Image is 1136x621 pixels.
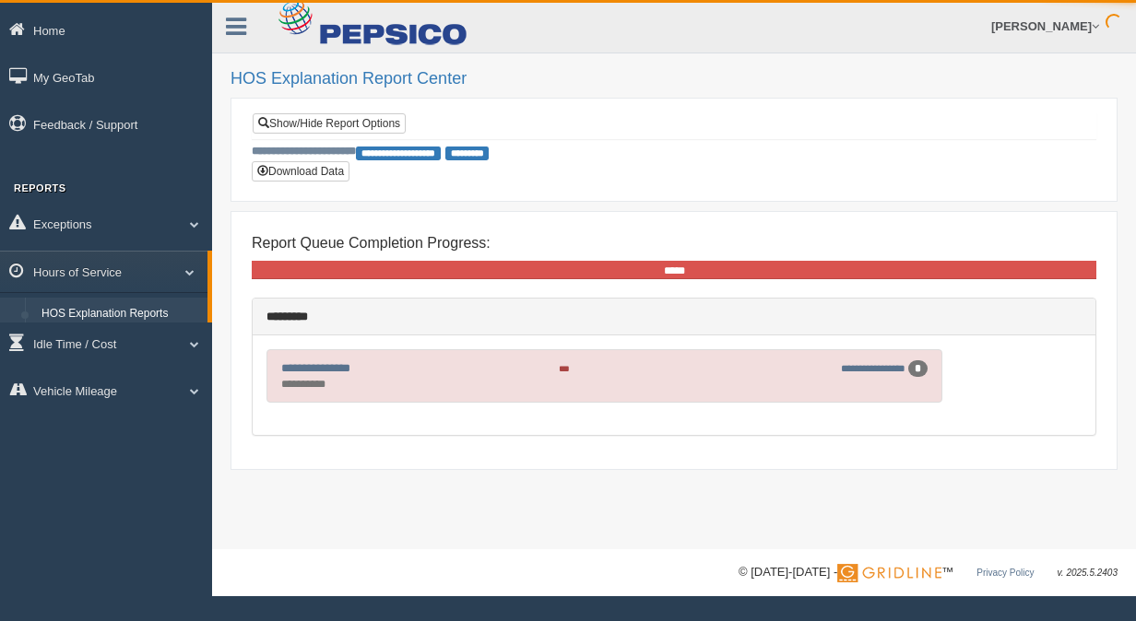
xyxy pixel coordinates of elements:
[252,161,349,182] button: Download Data
[33,298,207,331] a: HOS Explanation Reports
[1058,568,1118,578] span: v. 2025.5.2403
[739,563,1118,582] div: © [DATE]-[DATE] - ™
[837,564,941,582] img: Gridline
[231,70,1118,88] h2: HOS Explanation Report Center
[253,113,406,134] a: Show/Hide Report Options
[252,235,1096,252] h4: Report Queue Completion Progress:
[976,568,1034,578] a: Privacy Policy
